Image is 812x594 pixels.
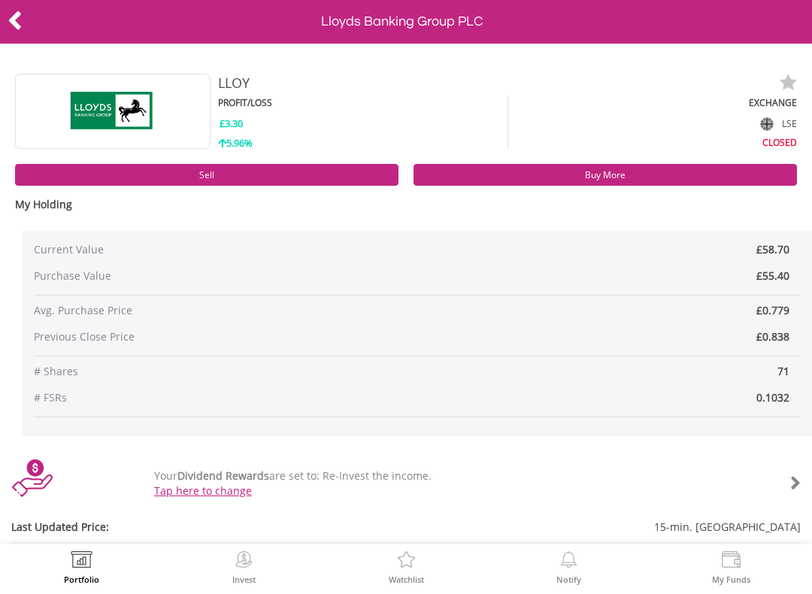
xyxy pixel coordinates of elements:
[556,575,581,583] label: Notify
[756,329,789,344] span: £0.838
[557,551,580,572] img: View Notifications
[34,268,353,283] span: Purchase Value
[218,96,507,109] div: PROFIT/LOSS
[508,134,797,149] div: CLOSED
[64,575,99,583] label: Portfolio
[218,74,653,93] div: LLOY
[220,117,243,130] span: £3.30
[154,483,252,498] a: Tap here to change
[712,551,750,583] a: My Funds
[232,551,256,572] img: Invest Now
[34,390,417,405] span: # FSRs
[720,551,743,572] img: View Funds
[232,575,256,583] label: Invest
[34,364,417,379] span: # Shares
[34,242,353,257] span: Current Value
[779,74,797,92] img: watchlist
[218,136,507,150] div: 5.96%
[782,117,797,130] span: LSE
[395,551,418,572] img: Watchlist
[34,329,417,344] span: Previous Close Price
[756,242,789,256] span: £58.70
[177,468,269,483] b: Dividend Rewards
[389,551,424,583] a: Watchlist
[70,551,93,572] img: View Portfolio
[11,520,341,535] span: Last Updated Price:
[64,551,99,583] a: Portfolio
[232,551,256,583] a: Invest
[143,468,735,499] div: Your are set to: Re-Invest the income.
[389,575,424,583] label: Watchlist
[56,74,169,149] img: EQU.GBP.LLOY.png
[556,551,581,583] a: Notify
[414,164,797,186] a: Buy More
[508,96,797,109] div: EXCHANGE
[761,117,774,130] img: flag
[712,575,750,583] label: My Funds
[15,164,398,186] a: Sell
[417,390,801,405] span: 0.1032
[341,520,801,535] span: 15-min. [GEOGRAPHIC_DATA]
[34,303,417,318] span: Avg. Purchase Price
[756,268,789,283] span: £55.40
[756,303,789,317] span: £0.779
[417,364,801,379] span: 71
